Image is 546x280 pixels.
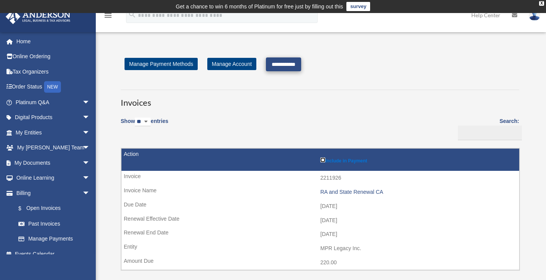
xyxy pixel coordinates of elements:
[320,189,515,195] div: RA and State Renewal CA
[121,199,519,214] td: [DATE]
[82,110,98,126] span: arrow_drop_down
[121,213,519,228] td: [DATE]
[11,201,94,216] a: $Open Invoices
[458,126,522,140] input: Search:
[5,125,102,140] a: My Entitiesarrow_drop_down
[135,118,151,126] select: Showentries
[5,49,102,64] a: Online Ordering
[121,227,519,242] td: [DATE]
[529,10,540,21] img: User Pic
[455,116,519,140] label: Search:
[5,110,102,125] a: Digital Productsarrow_drop_down
[539,1,544,6] div: close
[346,2,370,11] a: survey
[121,90,519,109] h3: Invoices
[82,155,98,171] span: arrow_drop_down
[5,79,102,95] a: Order StatusNEW
[128,10,136,19] i: search
[125,58,198,70] a: Manage Payment Methods
[5,64,102,79] a: Tax Organizers
[207,58,256,70] a: Manage Account
[82,140,98,156] span: arrow_drop_down
[5,185,98,201] a: Billingarrow_drop_down
[103,11,113,20] i: menu
[121,116,168,134] label: Show entries
[176,2,343,11] div: Get a chance to win 6 months of Platinum for free just by filling out this
[103,13,113,20] a: menu
[121,255,519,270] td: 220.00
[23,204,26,213] span: $
[5,155,102,170] a: My Documentsarrow_drop_down
[5,246,102,262] a: Events Calendar
[5,140,102,156] a: My [PERSON_NAME] Teamarrow_drop_down
[3,9,73,24] img: Anderson Advisors Platinum Portal
[82,95,98,110] span: arrow_drop_down
[320,156,515,164] label: Include in Payment
[5,34,102,49] a: Home
[320,157,325,162] input: Include in Payment
[82,185,98,201] span: arrow_drop_down
[5,95,102,110] a: Platinum Q&Aarrow_drop_down
[82,125,98,141] span: arrow_drop_down
[44,81,61,93] div: NEW
[5,170,102,186] a: Online Learningarrow_drop_down
[11,216,98,231] a: Past Invoices
[121,241,519,256] td: MPR Legacy Inc.
[11,231,98,247] a: Manage Payments
[121,171,519,185] td: 2211926
[82,170,98,186] span: arrow_drop_down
